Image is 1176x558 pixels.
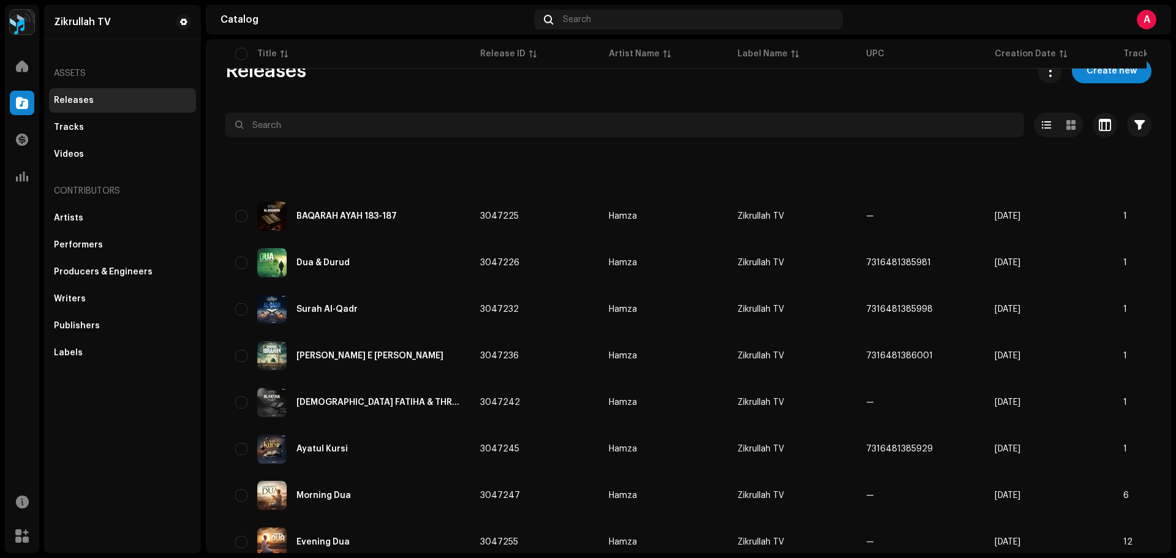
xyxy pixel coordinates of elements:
img: dc084b76-aab9-4ffc-ac3f-5c2ef9a01581 [257,248,287,277]
div: Evening Dua [296,538,350,546]
img: 984c1e8a-8921-4a17-9235-834558b4415d [257,341,287,371]
span: Oct 8, 2025 [995,258,1020,267]
div: Surah Al-Qadr [296,305,358,314]
div: Labels [54,348,83,358]
div: A [1137,10,1156,29]
re-m-nav-item: Writers [49,287,196,311]
span: Zikrullah TV [737,491,784,500]
span: Oct 8, 2025 [995,212,1020,221]
div: Releases [54,96,94,105]
span: Oct 8, 2025 [995,445,1020,453]
div: Hamza [609,305,637,314]
span: Zikrullah TV [737,212,784,221]
img: 4e2b55b0-3e2f-4dc5-9c9a-032e3e6ae6d1 [257,202,287,231]
span: — [866,398,874,407]
div: Publishers [54,321,100,331]
div: Zikrullah TV [54,17,111,27]
div: Creation Date [995,48,1056,60]
re-a-nav-header: Contributors [49,176,196,206]
div: Hamza [609,212,637,221]
span: Oct 8, 2025 [995,398,1020,407]
div: SURAH FATIHA & THREE QUL [296,398,461,407]
re-m-nav-item: Publishers [49,314,196,338]
re-a-nav-header: Assets [49,59,196,88]
div: Title [257,48,277,60]
div: Ayatul Kursi [296,445,348,453]
span: Hamza [609,352,718,360]
div: Producers & Engineers [54,267,153,277]
div: Label Name [737,48,788,60]
div: Artist Name [609,48,660,60]
span: 7316481385998 [866,305,933,314]
span: 3047255 [480,538,518,546]
re-m-nav-item: Releases [49,88,196,113]
span: 3047247 [480,491,520,500]
div: Hamza [609,445,637,453]
re-m-nav-item: Labels [49,341,196,365]
span: Zikrullah TV [737,352,784,360]
re-m-nav-item: Artists [49,206,196,230]
span: Zikrullah TV [737,538,784,546]
div: Release ID [480,48,526,60]
span: Oct 8, 2025 [995,305,1020,314]
span: Hamza [609,445,718,453]
span: Oct 8, 2025 [995,352,1020,360]
span: 7316481385981 [866,258,931,267]
span: Oct 8, 2025 [995,491,1020,500]
re-m-nav-item: Tracks [49,115,196,140]
button: Create new [1072,59,1151,83]
span: 7316481385929 [866,445,933,453]
div: Dua & Durud [296,258,350,267]
div: Catalog [221,15,529,25]
span: — [866,491,874,500]
span: 7316481386001 [866,352,933,360]
img: 2dae3d76-597f-44f3-9fef-6a12da6d2ece [10,10,34,34]
span: 3047225 [480,212,519,221]
span: 3047242 [480,398,520,407]
span: Hamza [609,538,718,546]
span: Hamza [609,258,718,267]
span: Hamza [609,212,718,221]
div: Hamza [609,491,637,500]
span: Zikrullah TV [737,445,784,453]
div: Hamza [609,538,637,546]
div: Durud E Ibrahim [296,352,443,360]
span: Create new [1087,59,1137,83]
span: Hamza [609,398,718,407]
span: Search [563,15,591,25]
re-m-nav-item: Producers & Engineers [49,260,196,284]
span: Hamza [609,305,718,314]
span: 3047226 [480,258,519,267]
re-m-nav-item: Performers [49,233,196,257]
img: 584c4b0e-5b33-474d-a873-a133721e87e1 [257,434,287,464]
div: Tracks [54,123,84,132]
span: 3047245 [480,445,519,453]
div: Hamza [609,398,637,407]
div: Videos [54,149,84,159]
div: Writers [54,294,86,304]
div: Performers [54,240,103,250]
span: Zikrullah TV [737,305,784,314]
div: Morning Dua [296,491,351,500]
span: Zikrullah TV [737,258,784,267]
img: a5ea335c-ad94-4a69-90c1-ea381ab9785c [257,388,287,417]
span: 3047236 [480,352,519,360]
div: Hamza [609,258,637,267]
input: Search [225,113,1024,137]
re-m-nav-item: Videos [49,142,196,167]
span: Zikrullah TV [737,398,784,407]
div: Hamza [609,352,637,360]
span: Releases [225,59,306,83]
span: Hamza [609,491,718,500]
img: 25024015-5a54-492b-8951-b1779e6d46ab [257,527,287,557]
img: 58c1c753-028a-4af3-8603-62e3b77b040b [257,295,287,324]
span: 3047232 [480,305,519,314]
span: — [866,538,874,546]
span: — [866,212,874,221]
span: Oct 8, 2025 [995,538,1020,546]
div: BAQARAH AYAH 183-187 [296,212,397,221]
img: 1c754723-7319-4484-b94e-a88f612d9211 [257,481,287,510]
div: Artists [54,213,83,223]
